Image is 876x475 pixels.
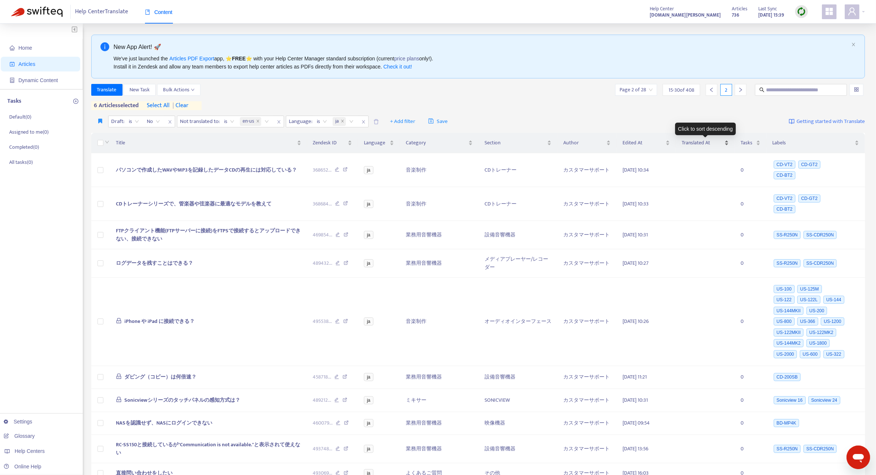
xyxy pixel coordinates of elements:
span: CD-200SB [774,373,801,381]
span: down [191,88,195,92]
span: Getting started with Translate [797,117,865,126]
span: US-125M [797,285,822,293]
a: price plans [394,56,419,61]
span: CD-BT2 [774,171,795,179]
span: 460079 ... [313,419,333,427]
span: [DATE] 10:34 [623,166,649,174]
span: Help Center Translate [75,5,128,19]
span: 493748 ... [313,445,333,453]
td: 0 [735,221,766,249]
td: 業務用音響機器 [400,435,479,463]
button: Translate [91,84,123,96]
td: 0 [735,153,766,187]
b: FREE [232,56,245,61]
td: オーディオインターフェース [479,278,557,366]
span: CD-VT2 [774,161,795,169]
iframe: メッセージングウィンドウを開くボタン [847,446,870,469]
strong: [DATE] 15:39 [758,11,784,19]
td: 0 [735,412,766,435]
span: Title [116,139,295,147]
span: account-book [10,61,15,67]
span: RC-SS150と接続しているが"Communication is not available."と表示されて使えない [116,440,300,457]
span: Content [145,9,173,15]
span: is [317,116,327,127]
span: ja [364,259,373,267]
span: Tasks [741,139,755,147]
span: Labels [772,139,853,147]
button: close [851,42,856,47]
a: Glossary [4,433,35,439]
span: ja [364,231,373,239]
span: close [341,119,344,124]
td: カスタマーサポート [557,389,617,412]
span: Articles [732,5,747,13]
button: + Add filter [384,116,421,127]
button: Bulk Actionsdown [157,84,201,96]
span: US-144MK2 [774,339,804,347]
th: Language [358,133,400,153]
span: New Task [130,86,150,94]
span: left [709,87,714,92]
span: US-800 [774,317,795,326]
td: 設備音響機器 [479,366,557,389]
td: カスタマーサポート [557,435,617,463]
span: right [738,87,743,92]
span: CD-GT2 [798,194,821,203]
p: Completed ( 0 ) [9,143,39,151]
span: US-122MK2 [806,328,836,337]
td: 0 [735,187,766,221]
span: Help Center [650,5,674,13]
a: [DOMAIN_NAME][PERSON_NAME] [650,11,721,19]
span: Save [428,117,448,126]
span: Home [18,45,32,51]
td: 0 [735,366,766,389]
span: clear [170,101,188,110]
div: 2 [720,84,732,96]
td: 設備音響機器 [479,435,557,463]
span: Category [406,139,467,147]
td: カスタマーサポート [557,366,617,389]
span: 458718 ... [313,373,331,381]
p: Default ( 0 ) [9,113,31,121]
span: CD-BT2 [774,205,795,213]
span: FTPクライアント機能(FTPサーバーに接続)をFTPSで接続するとアップロードできない、接続できない [116,226,301,243]
span: Sonicview 24 [808,396,840,404]
span: パソコンで作成したWAVやMP3を記録したデータCDの再生には対応している？ [116,166,297,174]
span: Articles [18,61,35,67]
span: home [10,45,15,50]
button: New Task [124,84,156,96]
span: ja [364,396,373,404]
span: close [165,117,175,126]
td: 業務用音響機器 [400,249,479,278]
th: Title [110,133,307,153]
td: カスタマーサポート [557,187,617,221]
span: US-2000 [774,350,797,358]
td: 業務用音響機器 [400,366,479,389]
td: SONICVIEW [479,389,557,412]
span: iPhone や iPad に接続できる？ [124,317,195,326]
p: All tasks ( 0 ) [9,158,33,166]
span: US-100 [774,285,795,293]
strong: 736 [732,11,739,19]
p: Assigned to me ( 0 ) [9,128,49,136]
span: US-122MKII [774,328,804,337]
span: [DATE] 11:21 [623,373,647,381]
span: US-600 [800,350,821,358]
a: Online Help [4,464,41,469]
span: [DATE] 09:54 [623,419,650,427]
span: en-us [240,117,261,126]
td: 設備音響機器 [479,221,557,249]
td: 業務用音響機器 [400,221,479,249]
a: Getting started with Translate [789,116,865,127]
span: SS-R250N [774,231,801,239]
span: US-366 [797,317,818,326]
span: info-circle [100,42,109,51]
span: 15 - 30 of 408 [668,86,694,94]
span: Section [485,139,546,147]
div: Click to sort descending [675,123,736,135]
span: [DATE] 10:33 [623,200,649,208]
span: plus-circle [73,99,78,104]
span: US-200 [806,307,827,315]
span: Draft : [109,116,126,127]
